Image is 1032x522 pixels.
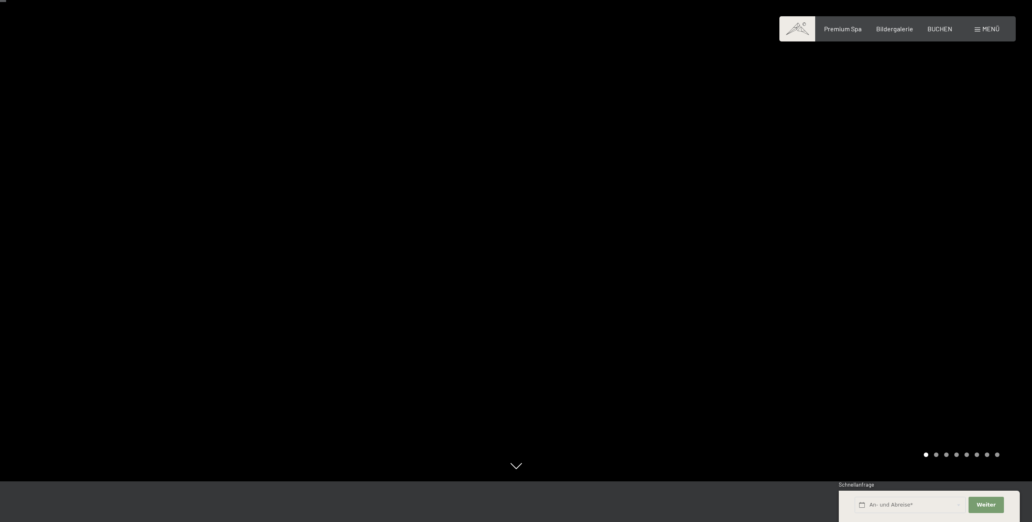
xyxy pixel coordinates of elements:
div: Carousel Page 4 [954,452,959,457]
button: Weiter [969,497,1004,513]
div: Carousel Page 3 [944,452,949,457]
span: Weiter [977,501,996,509]
a: Premium Spa [824,25,862,33]
div: Carousel Page 7 [985,452,989,457]
div: Carousel Pagination [921,452,999,457]
a: BUCHEN [927,25,952,33]
div: Carousel Page 8 [995,452,999,457]
div: Carousel Page 2 [934,452,938,457]
div: Carousel Page 1 (Current Slide) [924,452,928,457]
span: Schnellanfrage [839,481,874,488]
span: Menü [982,25,999,33]
div: Carousel Page 6 [975,452,979,457]
div: Carousel Page 5 [964,452,969,457]
a: Bildergalerie [876,25,913,33]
